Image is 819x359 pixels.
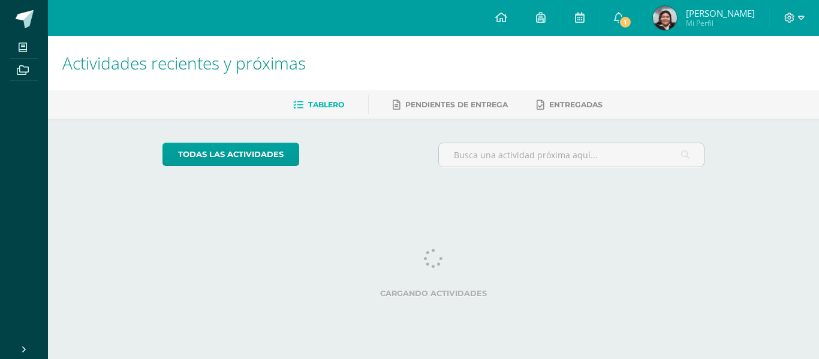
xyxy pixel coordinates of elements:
[549,100,603,109] span: Entregadas
[537,95,603,114] a: Entregadas
[619,16,632,29] span: 1
[62,52,306,74] span: Actividades recientes y próximas
[686,18,755,28] span: Mi Perfil
[393,95,508,114] a: Pendientes de entrega
[162,289,705,298] label: Cargando actividades
[686,7,755,19] span: [PERSON_NAME]
[162,143,299,166] a: todas las Actividades
[293,95,344,114] a: Tablero
[308,100,344,109] span: Tablero
[653,6,677,30] img: e27cf34c3a273a5c895db822b70d9e8d.png
[405,100,508,109] span: Pendientes de entrega
[439,143,704,167] input: Busca una actividad próxima aquí...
